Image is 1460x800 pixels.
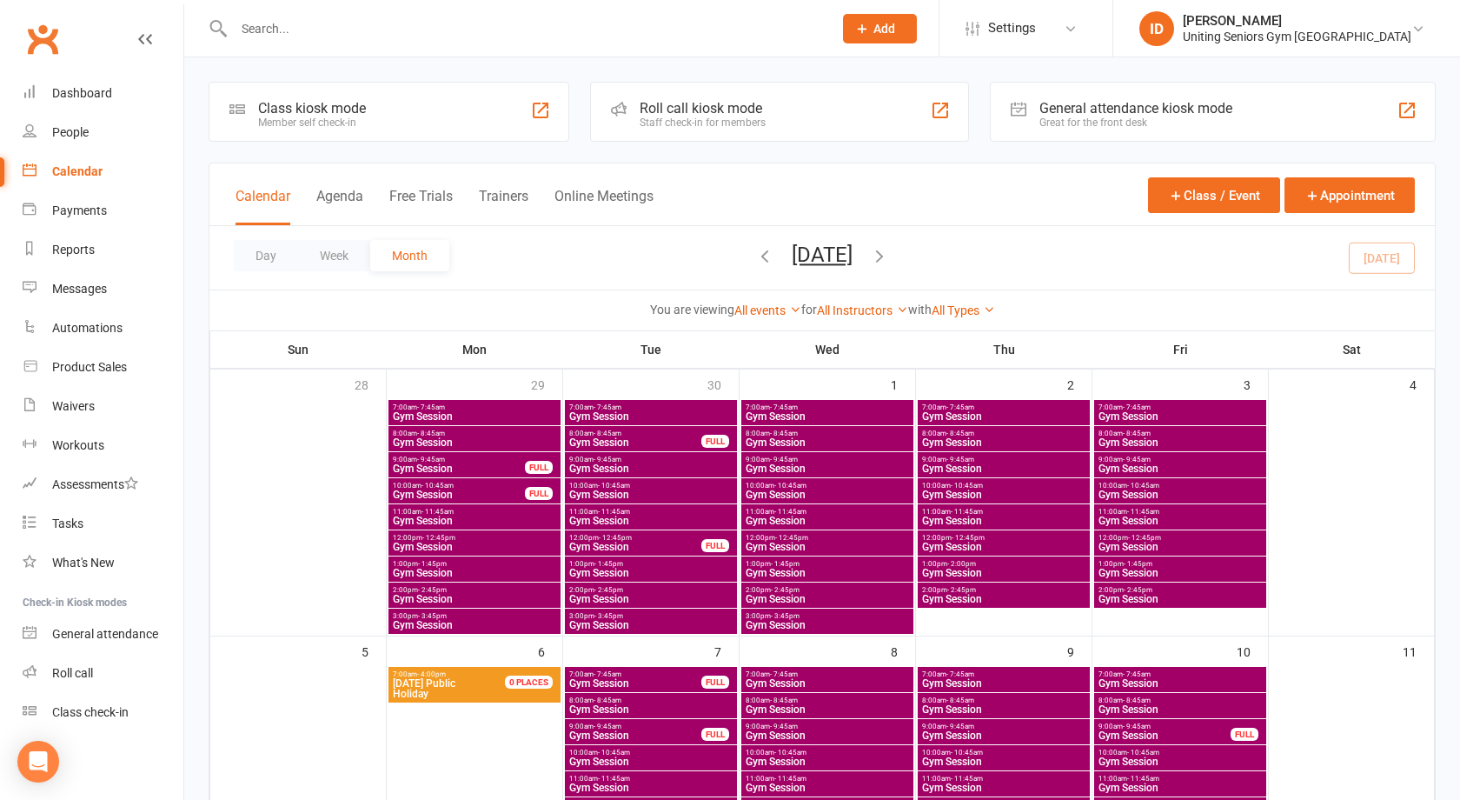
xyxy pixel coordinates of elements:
[1123,697,1151,704] span: - 8:45am
[599,534,632,542] span: - 12:45pm
[921,723,1086,730] span: 9:00am
[1127,508,1159,516] span: - 11:45am
[891,637,915,665] div: 8
[568,411,733,422] span: Gym Session
[1098,749,1263,757] span: 10:00am
[568,723,702,730] span: 9:00am
[568,749,733,757] span: 10:00am
[1148,177,1280,213] button: Class / Event
[1098,697,1263,704] span: 8:00am
[1124,560,1152,568] span: - 1:45pm
[1127,749,1159,757] span: - 10:45am
[392,670,526,678] span: 7:00am
[389,188,453,225] button: Free Trials
[525,487,553,500] div: FULL
[258,100,366,117] div: Class kiosk mode
[1098,508,1263,516] span: 11:00am
[921,697,1086,704] span: 8:00am
[392,463,526,474] span: Gym Session
[1039,117,1232,129] div: Great for the front desk
[921,670,1086,678] span: 7:00am
[946,403,974,411] span: - 7:45am
[229,17,820,41] input: Search...
[774,749,806,757] span: - 10:45am
[774,775,806,783] span: - 11:45am
[392,508,557,516] span: 11:00am
[52,125,89,139] div: People
[1237,637,1268,665] div: 10
[568,612,733,620] span: 3:00pm
[392,516,557,526] span: Gym Session
[745,594,910,604] span: Gym Session
[23,387,183,426] a: Waivers
[714,637,739,665] div: 7
[921,490,1086,500] span: Gym Session
[908,303,932,317] strong: with
[946,697,974,704] span: - 8:45am
[417,670,446,678] span: - 4:00pm
[921,463,1086,474] span: Gym Session
[370,240,449,271] button: Month
[947,586,976,594] span: - 2:45pm
[594,403,621,411] span: - 7:45am
[921,783,1086,793] span: Gym Session
[362,637,386,665] div: 5
[392,542,557,552] span: Gym Session
[921,586,1086,594] span: 2:00pm
[921,560,1086,568] span: 1:00pm
[775,534,808,542] span: - 12:45pm
[734,303,801,317] a: All events
[1127,482,1159,490] span: - 10:45am
[52,164,103,178] div: Calendar
[418,560,447,568] span: - 1:45pm
[1098,678,1263,689] span: Gym Session
[568,430,702,437] span: 8:00am
[745,437,910,448] span: Gym Session
[1098,542,1263,552] span: Gym Session
[538,637,562,665] div: 6
[392,437,557,448] span: Gym Session
[298,240,370,271] button: Week
[23,230,183,270] a: Reports
[745,430,910,437] span: 8:00am
[921,403,1086,411] span: 7:00am
[1139,11,1174,46] div: ID
[921,678,1086,689] span: Gym Session
[258,117,366,129] div: Member self check-in
[1098,490,1263,500] span: Gym Session
[52,477,138,491] div: Assessments
[568,534,702,542] span: 12:00pm
[52,627,158,641] div: General attendance
[640,117,766,129] div: Staff check-in for members
[817,303,908,317] a: All Instructors
[1067,370,1092,398] div: 2
[745,723,910,730] span: 9:00am
[1098,516,1263,526] span: Gym Session
[1098,670,1263,678] span: 7:00am
[1284,177,1415,213] button: Appointment
[707,370,739,398] div: 30
[921,757,1086,767] span: Gym Session
[745,749,910,757] span: 10:00am
[392,594,557,604] span: Gym Session
[921,775,1086,783] span: 11:00am
[745,678,910,689] span: Gym Session
[52,399,95,413] div: Waivers
[23,654,183,693] a: Roll call
[1098,456,1263,463] span: 9:00am
[921,568,1086,578] span: Gym Session
[52,243,95,257] div: Reports
[234,240,298,271] button: Day
[946,723,974,730] span: - 9:45am
[921,730,1086,741] span: Gym Session
[921,411,1086,422] span: Gym Session
[594,723,621,730] span: - 9:45am
[23,191,183,230] a: Payments
[873,22,895,36] span: Add
[568,678,702,689] span: Gym Session
[843,14,917,43] button: Add
[392,678,526,699] span: Holiday
[745,411,910,422] span: Gym Session
[1123,403,1151,411] span: - 7:45am
[1098,411,1263,422] span: Gym Session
